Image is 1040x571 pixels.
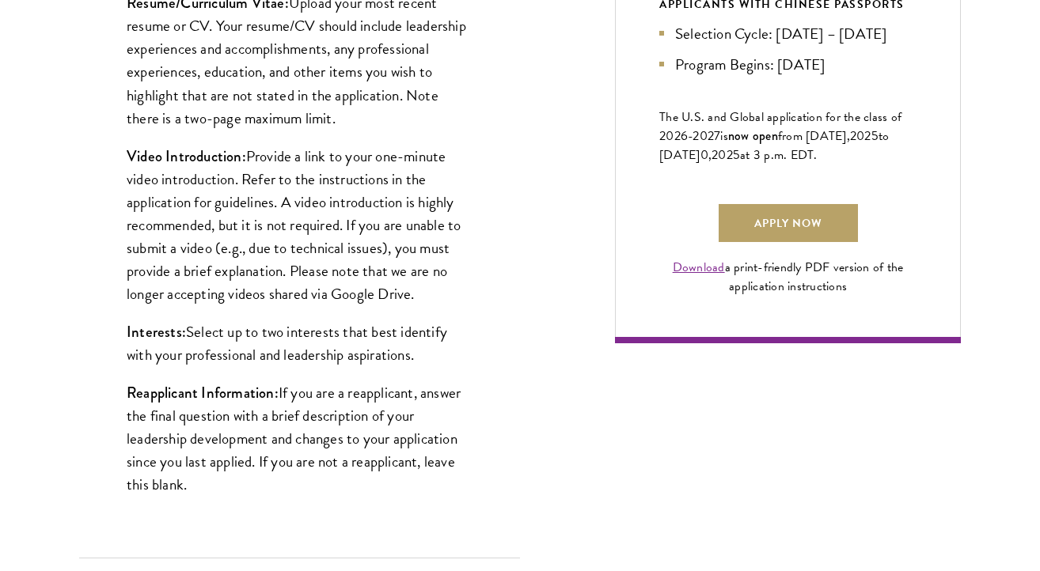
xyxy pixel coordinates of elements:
span: , [708,146,712,164]
span: 5 [871,127,879,146]
p: Provide a link to your one-minute video introduction. Refer to the instructions in the applicatio... [127,145,473,305]
span: from [DATE], [778,127,850,146]
span: 202 [850,127,871,146]
span: now open [728,127,778,145]
span: 202 [712,146,733,164]
a: Download [673,258,725,277]
span: at 3 p.m. EDT. [740,146,818,164]
span: 7 [714,127,720,146]
span: 5 [733,146,740,164]
a: Apply Now [719,204,858,242]
strong: Video Introduction: [127,146,246,167]
span: -202 [688,127,714,146]
span: is [720,127,728,146]
span: 0 [700,146,708,164]
p: Select up to two interests that best identify with your professional and leadership aspirations. [127,320,473,366]
li: Program Begins: [DATE] [659,53,917,76]
strong: Reapplicant Information: [127,382,279,403]
li: Selection Cycle: [DATE] – [DATE] [659,22,917,45]
strong: Interests: [127,321,186,342]
div: a print-friendly PDF version of the application instructions [659,258,917,296]
span: The U.S. and Global application for the class of 202 [659,108,901,146]
p: If you are a reapplicant, answer the final question with a brief description of your leadership d... [127,381,473,496]
span: 6 [681,127,688,146]
span: to [DATE] [659,127,889,164]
